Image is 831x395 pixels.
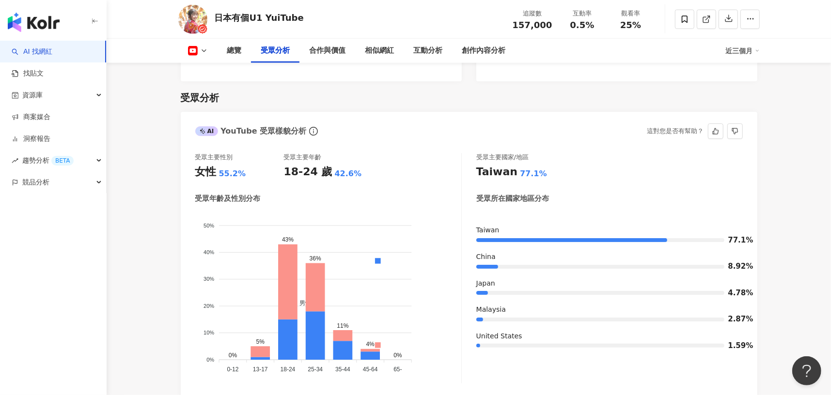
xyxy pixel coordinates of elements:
[728,263,743,270] span: 8.92%
[570,20,595,30] span: 0.5%
[476,226,743,235] div: Taiwan
[204,303,214,309] tspan: 20%
[513,20,552,30] span: 157,000
[476,279,743,289] div: Japan
[476,194,549,204] div: 受眾所在國家地區分布
[12,134,50,144] a: 洞察報告
[195,153,233,162] div: 受眾主要性別
[513,9,552,18] div: 追蹤數
[12,69,44,78] a: 找貼文
[178,5,207,34] img: KOL Avatar
[476,153,529,162] div: 受眾主要國家/地區
[308,125,319,137] span: info-circle
[206,357,214,363] tspan: 0%
[280,366,295,373] tspan: 18-24
[8,13,60,32] img: logo
[261,45,290,57] div: 受眾分析
[728,316,743,323] span: 2.87%
[728,237,743,244] span: 77.1%
[204,330,214,336] tspan: 10%
[620,20,641,30] span: 25%
[792,356,821,385] iframe: Help Scout Beacon - Open
[227,45,242,57] div: 總覽
[564,9,601,18] div: 互動率
[284,153,322,162] div: 受眾主要年齡
[204,250,214,256] tspan: 40%
[732,128,738,135] span: dislike
[181,91,220,105] div: 受眾分析
[476,332,743,341] div: United States
[728,342,743,349] span: 1.59%
[476,165,517,180] div: Taiwan
[215,12,304,24] div: 日本有個U1 YuiTube
[204,223,214,228] tspan: 50%
[726,43,760,59] div: 近三個月
[310,45,346,57] div: 合作與價值
[195,165,217,180] div: 女性
[22,150,74,171] span: 趨勢分析
[252,366,267,373] tspan: 13-17
[12,47,52,57] a: searchAI 找網紅
[292,300,311,307] span: 男性
[22,171,49,193] span: 競品分析
[520,168,547,179] div: 77.1%
[335,366,350,373] tspan: 35-44
[12,157,18,164] span: rise
[51,156,74,166] div: BETA
[195,126,307,137] div: YouTube 受眾樣貌分析
[362,366,377,373] tspan: 45-64
[12,112,50,122] a: 商案媒合
[462,45,506,57] div: 創作內容分析
[204,276,214,282] tspan: 30%
[612,9,649,18] div: 觀看率
[22,84,43,106] span: 資源庫
[219,168,246,179] div: 55.2%
[284,165,332,180] div: 18-24 歲
[728,289,743,297] span: 4.78%
[227,366,238,373] tspan: 0-12
[414,45,443,57] div: 互動分析
[712,128,719,135] span: like
[365,45,394,57] div: 相似網紅
[195,194,261,204] div: 受眾年齡及性別分布
[308,366,323,373] tspan: 25-34
[647,124,704,138] div: 這對您是否有幫助？
[393,366,402,373] tspan: 65-
[476,252,743,262] div: China
[476,305,743,315] div: Malaysia
[195,126,219,136] div: AI
[335,168,362,179] div: 42.6%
